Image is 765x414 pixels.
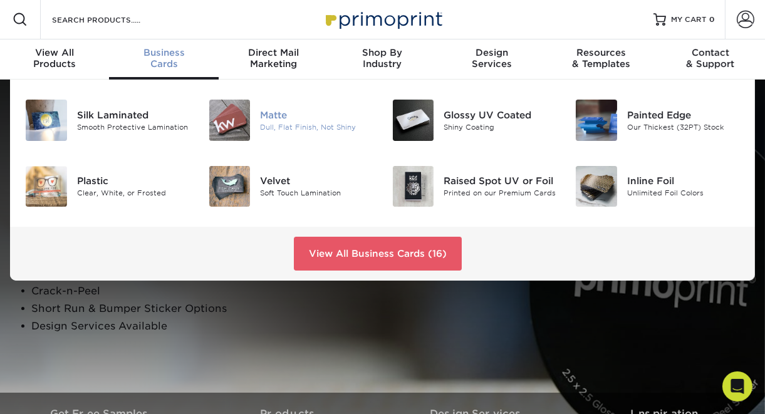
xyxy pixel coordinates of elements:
[392,95,557,146] a: Glossy UV Coated Business Cards Glossy UV Coated Shiny Coating
[77,108,190,122] div: Silk Laminated
[109,47,218,70] div: Cards
[722,371,752,401] div: Open Intercom Messenger
[77,122,190,133] div: Smooth Protective Lamination
[546,39,655,80] a: Resources& Templates
[77,188,190,199] div: Clear, White, or Frosted
[437,39,546,80] a: DesignServices
[209,95,373,146] a: Matte Business Cards Matte Dull, Flat Finish, Not Shiny
[627,122,740,133] div: Our Thickest (32PT) Stock
[627,108,740,122] div: Painted Edge
[328,39,437,80] a: Shop ByIndustry
[575,95,740,146] a: Painted Edge Business Cards Painted Edge Our Thickest (32PT) Stock
[437,47,546,70] div: Services
[26,166,67,207] img: Plastic Business Cards
[320,6,445,33] img: Primoprint
[546,47,655,58] span: Resources
[656,47,765,58] span: Contact
[209,166,251,207] img: Velvet Business Cards
[444,174,556,188] div: Raised Spot UV or Foil
[260,108,373,122] div: Matte
[656,47,765,70] div: & Support
[209,161,373,212] a: Velvet Business Cards Velvet Soft Touch Lamination
[26,100,67,141] img: Silk Laminated Business Cards
[437,47,546,58] span: Design
[260,174,373,188] div: Velvet
[393,166,434,207] img: Raised Spot UV or Foil Business Cards
[656,39,765,80] a: Contact& Support
[627,188,740,199] div: Unlimited Foil Colors
[392,161,557,212] a: Raised Spot UV or Foil Business Cards Raised Spot UV or Foil Printed on our Premium Cards
[546,47,655,70] div: & Templates
[77,174,190,188] div: Plastic
[709,15,715,24] span: 0
[444,122,556,133] div: Shiny Coating
[575,161,740,212] a: Inline Foil Business Cards Inline Foil Unlimited Foil Colors
[444,108,556,122] div: Glossy UV Coated
[328,47,437,70] div: Industry
[219,47,328,70] div: Marketing
[109,39,218,80] a: BusinessCards
[393,100,434,141] img: Glossy UV Coated Business Cards
[576,166,617,207] img: Inline Foil Business Cards
[671,14,707,25] span: MY CART
[25,161,190,212] a: Plastic Business Cards Plastic Clear, White, or Frosted
[219,39,328,80] a: Direct MailMarketing
[260,188,373,199] div: Soft Touch Lamination
[328,47,437,58] span: Shop By
[219,47,328,58] span: Direct Mail
[51,12,173,27] input: SEARCH PRODUCTS.....
[294,237,462,271] a: View All Business Cards (16)
[109,47,218,58] span: Business
[444,188,556,199] div: Printed on our Premium Cards
[576,100,617,141] img: Painted Edge Business Cards
[209,100,251,141] img: Matte Business Cards
[627,174,740,188] div: Inline Foil
[25,95,190,146] a: Silk Laminated Business Cards Silk Laminated Smooth Protective Lamination
[260,122,373,133] div: Dull, Flat Finish, Not Shiny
